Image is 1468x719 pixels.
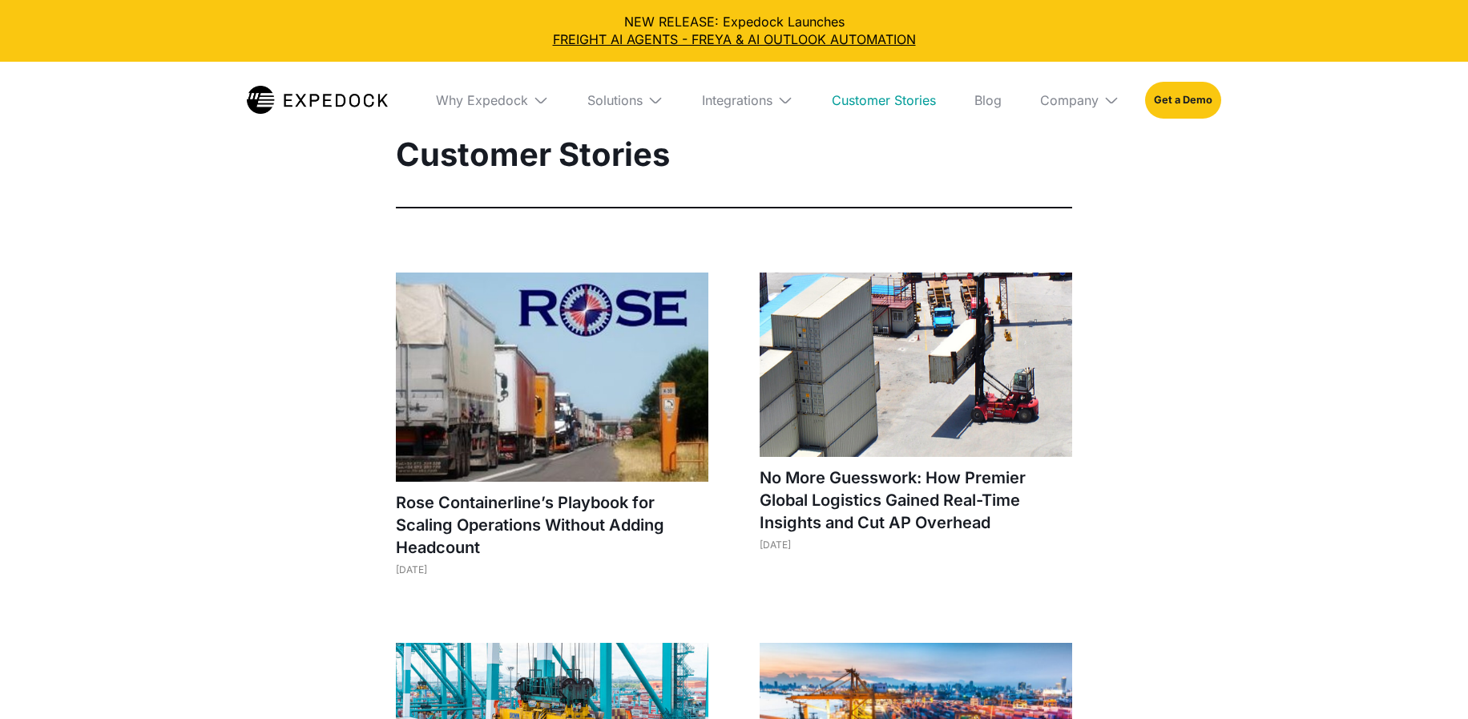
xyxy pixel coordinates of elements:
div: Company [1040,92,1099,108]
div: Why Expedock [423,62,562,139]
a: Blog [962,62,1014,139]
h1: Customer Stories [396,135,1072,175]
a: Rose Containerline’s Playbook for Scaling Operations Without Adding Headcount[DATE] [396,273,708,592]
a: Customer Stories [819,62,949,139]
div: [DATE] [760,539,1072,551]
div: NEW RELEASE: Expedock Launches [13,13,1455,49]
h1: Rose Containerline’s Playbook for Scaling Operations Without Adding Headcount [396,491,708,559]
div: Integrations [689,62,806,139]
div: Solutions [587,92,643,108]
div: Integrations [702,92,772,108]
h1: No More Guesswork: How Premier Global Logistics Gained Real-Time Insights and Cut AP Overhead [760,467,1072,534]
div: [DATE] [396,563,708,576]
a: Get a Demo [1145,82,1221,119]
a: No More Guesswork: How Premier Global Logistics Gained Real-Time Insights and Cut AP Overhead[DATE] [760,273,1072,567]
div: Why Expedock [436,92,528,108]
a: FREIGHT AI AGENTS - FREYA & AI OUTLOOK AUTOMATION [13,30,1455,48]
div: Solutions [575,62,676,139]
div: Company [1027,62,1132,139]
